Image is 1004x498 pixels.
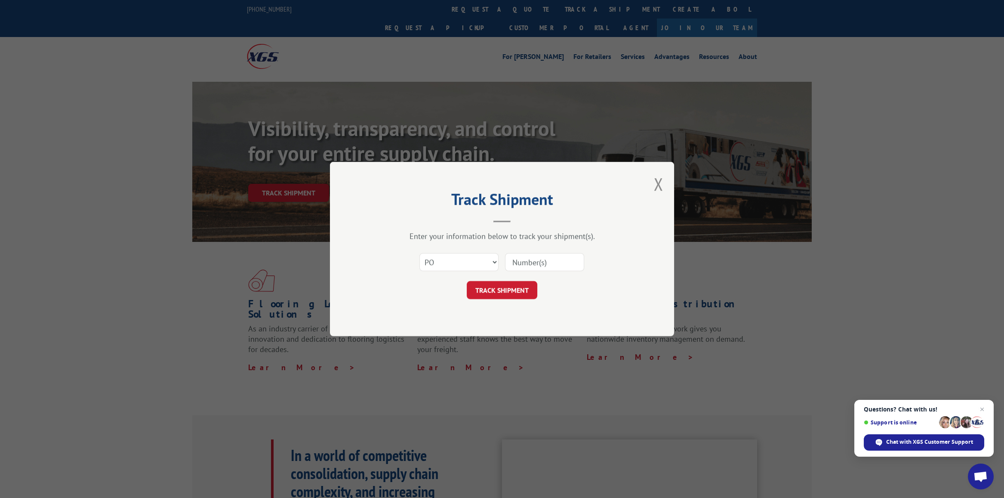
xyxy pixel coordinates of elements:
button: Close modal [654,173,663,195]
h2: Track Shipment [373,193,631,210]
input: Number(s) [505,253,584,271]
span: Questions? Chat with us! [864,406,984,413]
span: Close chat [977,404,987,414]
span: Chat with XGS Customer Support [886,438,973,446]
div: Open chat [968,464,994,489]
button: TRACK SHIPMENT [467,281,537,299]
div: Enter your information below to track your shipment(s). [373,231,631,241]
span: Support is online [864,419,936,426]
div: Chat with XGS Customer Support [864,434,984,451]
